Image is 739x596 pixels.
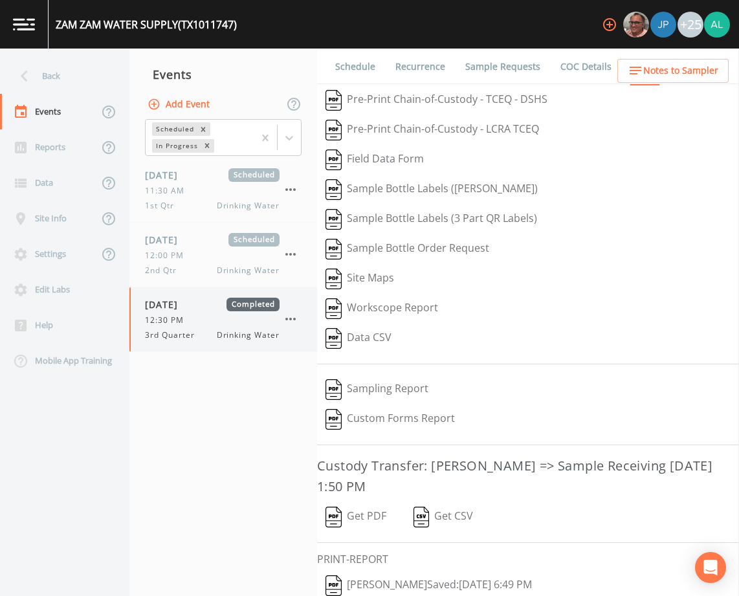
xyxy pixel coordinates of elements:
button: Get PDF [317,502,395,532]
button: Sample Bottle Labels (3 Part QR Labels) [317,204,546,234]
button: Pre-Print Chain-of-Custody - LCRA TCEQ [317,115,547,145]
span: [DATE] [145,233,187,247]
span: 2nd Qtr [145,265,184,276]
div: In Progress [152,139,200,153]
a: Schedule [333,49,377,85]
span: 12:30 PM [145,315,192,326]
img: svg%3e [325,379,342,400]
img: svg%3e [325,239,342,259]
img: svg%3e [325,120,342,140]
img: svg%3e [325,179,342,200]
a: [DATE]Scheduled12:00 PM2nd QtrDrinking Water [129,223,317,287]
a: Recurrence [393,49,447,85]
img: 30a13df2a12044f58df5f6b7fda61338 [704,12,730,38]
img: svg%3e [325,90,342,111]
button: Notes to Sampler [617,59,729,83]
div: Joshua gere Paul [650,12,677,38]
span: 12:00 PM [145,250,192,261]
img: svg%3e [325,575,342,596]
button: Data CSV [317,324,400,353]
img: svg%3e [325,409,342,430]
span: Scheduled [228,168,280,182]
img: svg%3e [325,209,342,230]
span: Scheduled [228,233,280,247]
div: Scheduled [152,122,196,136]
button: Site Maps [317,264,403,294]
span: 11:30 AM [145,185,192,197]
span: [DATE] [145,298,187,311]
img: svg%3e [325,328,342,349]
div: +25 [678,12,703,38]
a: [DATE]Completed12:30 PM3rd QuarterDrinking Water [129,287,317,352]
button: Pre-Print Chain-of-Custody - TCEQ - DSHS [317,85,556,115]
img: e2d790fa78825a4bb76dcb6ab311d44c [623,12,649,38]
button: Custom Forms Report [317,404,463,434]
a: [DATE]Scheduled11:30 AM1st QtrDrinking Water [129,158,317,223]
img: 41241ef155101aa6d92a04480b0d0000 [650,12,676,38]
span: [DATE] [145,168,187,182]
button: Sampling Report [317,375,437,404]
img: svg%3e [414,507,430,527]
a: Sample Requests [463,49,542,85]
span: Completed [226,298,280,311]
img: svg%3e [325,298,342,319]
span: 1st Qtr [145,200,182,212]
button: Sample Bottle Order Request [317,234,498,264]
span: Drinking Water [217,329,280,341]
div: Open Intercom Messenger [695,552,726,583]
span: 3rd Quarter [145,329,203,341]
img: logo [13,18,35,30]
span: Drinking Water [217,265,280,276]
span: Drinking Water [217,200,280,212]
a: Forms [630,49,660,85]
div: Events [129,58,317,91]
button: Workscope Report [317,294,447,324]
button: Field Data Form [317,145,432,175]
a: COC Details [558,49,613,85]
button: Add Event [145,93,215,116]
div: Mike Franklin [623,12,650,38]
div: Remove In Progress [200,139,214,153]
img: svg%3e [325,269,342,289]
h3: Custody Transfer: [PERSON_NAME] => Sample Receiving [DATE] 1:50 PM [317,456,739,497]
button: Sample Bottle Labels ([PERSON_NAME]) [317,175,546,204]
h6: PRINT-REPORT [317,553,739,566]
div: Remove Scheduled [196,122,210,136]
button: Get CSV [404,502,482,532]
span: Notes to Sampler [643,63,718,79]
div: ZAM ZAM WATER SUPPLY (TX1011747) [56,17,237,32]
img: svg%3e [325,149,342,170]
img: svg%3e [325,507,342,527]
